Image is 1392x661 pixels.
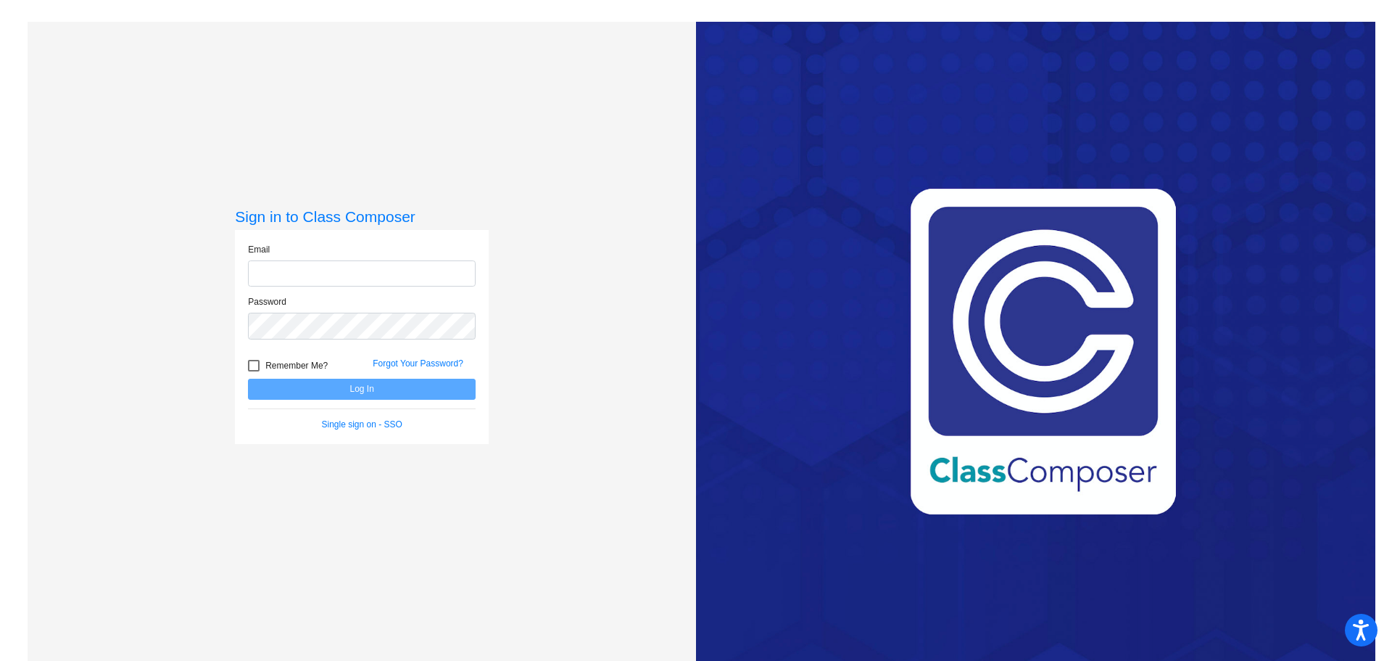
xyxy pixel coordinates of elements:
a: Single sign on - SSO [322,419,402,430]
label: Email [248,243,270,256]
h3: Sign in to Class Composer [235,208,489,226]
span: Remember Me? [265,357,328,374]
label: Password [248,295,286,308]
button: Log In [248,379,476,400]
a: Forgot Your Password? [373,358,463,369]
